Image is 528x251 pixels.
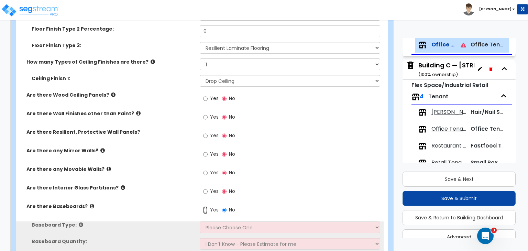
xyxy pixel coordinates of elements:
[229,113,235,120] span: No
[403,210,516,225] button: Save & Return to Building Dashboard
[491,228,497,233] span: 3
[471,125,509,133] span: Office Tenant
[26,184,195,191] label: Are there Interior Glass Partitions?
[222,95,227,102] input: No
[26,203,195,210] label: Are there Baseboards?
[210,151,219,157] span: Yes
[229,188,235,195] span: No
[111,92,115,97] i: click for more info!
[210,169,219,176] span: Yes
[210,113,219,120] span: Yes
[203,169,208,177] input: Yes
[32,75,195,82] label: Ceiling Finish 1:
[79,222,83,227] i: click for more info!
[411,81,488,89] small: Flex Space/Industrial Retail
[136,111,141,116] i: click for more info!
[418,41,427,49] img: tenants.png
[32,25,195,32] label: Floor Finish Type 2 Percentage:
[463,3,475,15] img: avatar.png
[418,159,427,167] img: tenants.png
[203,113,208,121] input: Yes
[229,95,235,102] span: No
[210,132,219,139] span: Yes
[26,147,195,154] label: Are there any Mirror Walls?
[479,7,511,12] b: [PERSON_NAME]
[32,221,195,228] label: Baseboard Type:
[107,166,111,172] i: click for more info!
[411,93,420,101] img: tenants.png
[222,206,227,214] input: No
[26,166,195,173] label: Are there any Movable Walls?
[403,172,516,187] button: Save & Next
[26,110,195,117] label: Are there Wall Finishes other than Paint?
[406,61,474,78] span: Building C — 9501–9545 Town Park Dr
[403,191,516,206] button: Save & Submit
[403,229,516,244] button: Advanced
[229,206,235,213] span: No
[151,59,155,64] i: click for more info!
[222,151,227,158] input: No
[418,71,458,78] small: ( 100 % ownership)
[431,159,466,167] span: Retail Tenant
[32,238,195,245] label: Baseboard Quantity:
[100,148,105,153] i: click for more info!
[428,92,448,100] span: Tenant
[203,206,208,214] input: Yes
[222,132,227,140] input: No
[420,92,423,100] span: 4
[229,151,235,157] span: No
[203,151,208,158] input: Yes
[90,204,94,209] i: click for more info!
[477,228,494,244] iframe: Intercom live chat
[210,95,219,102] span: Yes
[203,95,208,102] input: Yes
[431,142,466,150] span: Restaurant Tenant
[203,188,208,195] input: Yes
[1,3,59,17] img: logo_pro_r.png
[222,113,227,121] input: No
[431,41,455,49] span: Office Tenants
[471,142,518,150] span: Fastfood Tenant
[121,185,125,190] i: click for more info!
[406,61,415,70] img: building.svg
[229,132,235,139] span: No
[431,108,466,116] span: Barber Tenant
[229,169,235,176] span: No
[418,142,427,150] img: tenants.png
[203,132,208,140] input: Yes
[26,58,195,65] label: How many Types of Ceiling Finishes are there?
[222,169,227,177] input: No
[418,125,427,133] img: tenants.png
[32,42,195,49] label: Floor Finish Type 3:
[222,188,227,195] input: No
[26,129,195,135] label: Are there Resilient, Protective Wall Panels?
[418,61,520,78] div: Building C — [STREET_ADDRESS]
[471,41,509,48] span: Office Tenant
[431,125,466,133] span: Office Tenants
[26,91,195,98] label: Are there Wood Ceiling Panels?
[418,108,427,117] img: tenants.png
[210,206,219,213] span: Yes
[210,188,219,195] span: Yes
